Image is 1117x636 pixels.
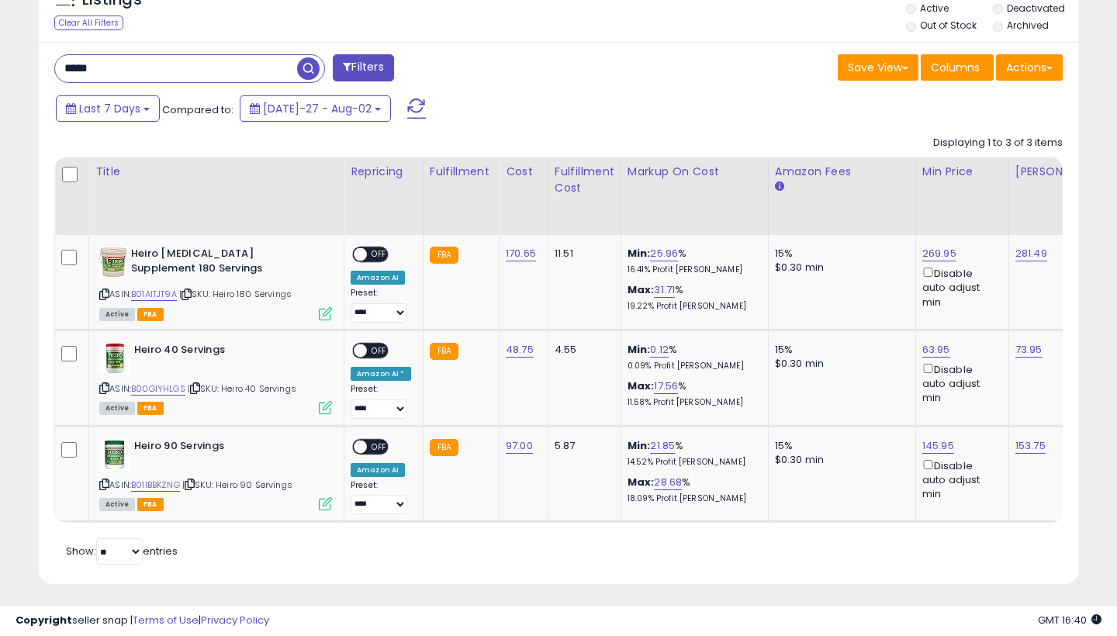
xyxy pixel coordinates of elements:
div: seller snap | | [16,614,269,628]
div: Preset: [351,384,411,419]
span: Compared to: [162,102,233,117]
span: FBA [137,498,164,511]
button: Columns [921,54,994,81]
strong: Copyright [16,613,72,627]
div: % [628,283,756,312]
b: Max: [628,282,655,297]
p: 18.09% Profit [PERSON_NAME] [628,493,756,504]
a: B01AITJT9A [131,288,177,301]
div: % [628,475,756,504]
img: 51j6x136DWL._SL40_.jpg [99,247,127,278]
div: $0.30 min [775,357,904,371]
a: 17.56 [654,378,678,394]
p: 16.41% Profit [PERSON_NAME] [628,264,756,275]
a: 25.96 [650,246,678,261]
span: Show: entries [66,544,178,558]
div: Cost [506,164,541,180]
label: Out of Stock [920,19,977,32]
span: Columns [931,60,980,75]
a: Privacy Policy [201,613,269,627]
button: Filters [333,54,393,81]
div: % [628,247,756,275]
div: ASIN: [99,343,332,413]
div: Fulfillment [430,164,493,180]
a: 153.75 [1015,438,1046,454]
div: % [628,439,756,468]
p: 11.58% Profit [PERSON_NAME] [628,397,756,408]
a: B00GIYHLGS [131,382,185,396]
span: | SKU: Heiro 90 Servings [182,479,292,491]
a: 73.95 [1015,342,1043,358]
small: FBA [430,439,458,456]
div: Title [95,164,337,180]
small: FBA [430,343,458,360]
div: Amazon Fees [775,164,909,180]
div: % [628,343,756,372]
small: FBA [430,247,458,264]
div: Disable auto adjust min [922,264,997,309]
div: Preset: [351,288,411,323]
a: 0.12 [650,342,669,358]
a: 170.65 [506,246,536,261]
a: 269.95 [922,246,956,261]
span: All listings currently available for purchase on Amazon [99,402,135,415]
span: OFF [367,344,392,357]
p: 19.22% Profit [PERSON_NAME] [628,301,756,312]
div: $0.30 min [775,261,904,275]
span: 2025-08-10 16:40 GMT [1038,613,1101,627]
img: 51IzvSa7x9L._SL40_.jpg [99,343,130,374]
span: FBA [137,402,164,415]
div: Displaying 1 to 3 of 3 items [933,136,1063,150]
b: Max: [628,378,655,393]
button: Save View [838,54,918,81]
div: $0.30 min [775,453,904,467]
small: Amazon Fees. [775,180,784,194]
b: Heiro 40 Servings [134,343,323,361]
div: 5.87 [555,439,609,453]
div: ASIN: [99,247,332,319]
th: The percentage added to the cost of goods (COGS) that forms the calculator for Min & Max prices. [621,157,768,235]
a: 97.00 [506,438,533,454]
div: 15% [775,247,904,261]
a: Terms of Use [133,613,199,627]
label: Active [920,2,949,15]
a: 28.68 [654,475,682,490]
div: Fulfillment Cost [555,164,614,196]
label: Archived [1007,19,1049,32]
div: Markup on Cost [628,164,762,180]
div: Disable auto adjust min [922,361,997,406]
p: 14.52% Profit [PERSON_NAME] [628,457,756,468]
div: Preset: [351,480,411,515]
span: OFF [367,440,392,453]
b: Max: [628,475,655,489]
a: 21.85 [650,438,675,454]
p: 0.09% Profit [PERSON_NAME] [628,361,756,372]
div: Clear All Filters [54,16,123,30]
div: 11.51 [555,247,609,261]
button: [DATE]-27 - Aug-02 [240,95,391,122]
button: Last 7 Days [56,95,160,122]
div: 4.55 [555,343,609,357]
b: Heiro [MEDICAL_DATA] Supplement 180 Servings [131,247,320,279]
div: 15% [775,439,904,453]
b: Min: [628,342,651,357]
span: | SKU: Heiro 180 Servings [179,288,292,300]
span: FBA [137,308,164,321]
div: Amazon AI * [351,367,411,381]
div: Amazon AI [351,271,405,285]
div: 15% [775,343,904,357]
span: All listings currently available for purchase on Amazon [99,498,135,511]
div: [PERSON_NAME] [1015,164,1108,180]
b: Min: [628,438,651,453]
a: 63.95 [922,342,950,358]
div: ASIN: [99,439,332,510]
div: Amazon AI [351,463,405,477]
div: % [628,379,756,408]
label: Deactivated [1007,2,1065,15]
button: Actions [996,54,1063,81]
div: Disable auto adjust min [922,457,997,502]
span: OFF [367,248,392,261]
a: 281.49 [1015,246,1047,261]
a: 145.95 [922,438,954,454]
img: 41mvCxy-RIL._SL40_.jpg [99,439,130,470]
